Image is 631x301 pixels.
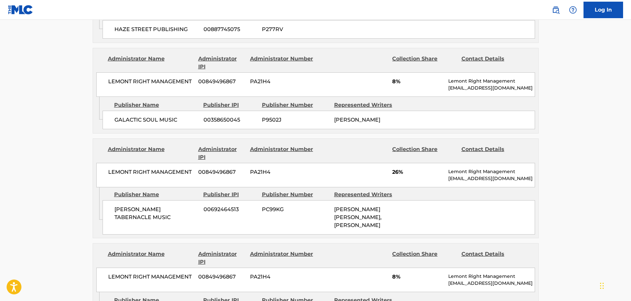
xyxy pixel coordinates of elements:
[448,175,534,182] p: [EMAIL_ADDRESS][DOMAIN_NAME]
[114,101,198,109] div: Publisher Name
[448,273,534,280] p: Lemont Right Management
[461,145,525,161] div: Contact Details
[198,168,245,176] span: 00849496867
[552,6,560,14] img: search
[392,273,443,281] span: 8%
[203,191,257,199] div: Publisher IPI
[448,78,534,85] p: Lemont Right Management
[114,25,199,33] span: HAZE STREET PUBLISHING
[114,206,199,221] span: [PERSON_NAME] TABERNACLE MUSIC
[198,250,245,266] div: Administrator IPI
[204,116,257,124] span: 00358650045
[250,273,314,281] span: PA21H4
[262,101,329,109] div: Publisher Number
[108,168,194,176] span: LEMONT RIGHT MANAGEMENT
[392,145,456,161] div: Collection Share
[262,116,329,124] span: P9502J
[392,250,456,266] div: Collection Share
[250,55,314,71] div: Administrator Number
[392,78,443,86] span: 8%
[461,250,525,266] div: Contact Details
[108,78,194,86] span: LEMONT RIGHT MANAGEMENT
[262,206,329,213] span: PC99KG
[334,191,401,199] div: Represented Writers
[334,117,380,123] span: [PERSON_NAME]
[262,25,329,33] span: P277RV
[250,78,314,86] span: PA21H4
[566,3,580,17] div: Help
[204,206,257,213] span: 00692464513
[598,269,631,301] iframe: Chat Widget
[392,55,456,71] div: Collection Share
[108,55,193,71] div: Administrator Name
[203,101,257,109] div: Publisher IPI
[108,273,194,281] span: LEMONT RIGHT MANAGEMENT
[114,191,198,199] div: Publisher Name
[198,78,245,86] span: 00849496867
[198,55,245,71] div: Administrator IPI
[334,101,401,109] div: Represented Writers
[392,168,443,176] span: 26%
[262,191,329,199] div: Publisher Number
[108,145,193,161] div: Administrator Name
[448,85,534,92] p: [EMAIL_ADDRESS][DOMAIN_NAME]
[549,3,562,17] a: Public Search
[204,25,257,33] span: 00887745075
[8,5,33,15] img: MLC Logo
[448,280,534,287] p: [EMAIL_ADDRESS][DOMAIN_NAME]
[584,2,623,18] a: Log In
[198,273,245,281] span: 00849496867
[250,250,314,266] div: Administrator Number
[250,145,314,161] div: Administrator Number
[250,168,314,176] span: PA21H4
[600,276,604,296] div: Drag
[108,250,193,266] div: Administrator Name
[448,168,534,175] p: Lemont Right Management
[569,6,577,14] img: help
[334,206,382,228] span: [PERSON_NAME] [PERSON_NAME], [PERSON_NAME]
[198,145,245,161] div: Administrator IPI
[114,116,199,124] span: GALACTIC SOUL MUSIC
[461,55,525,71] div: Contact Details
